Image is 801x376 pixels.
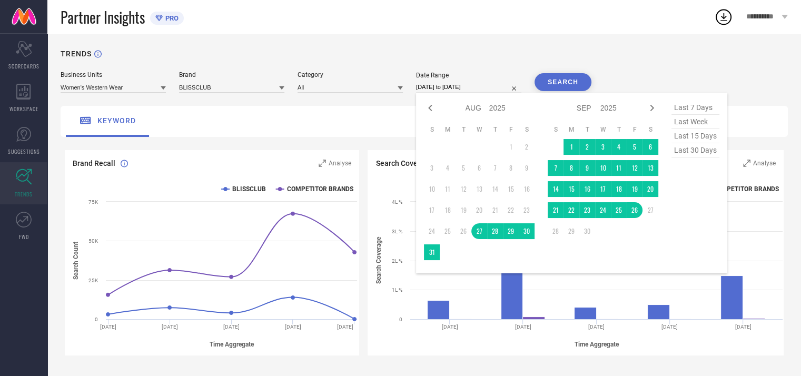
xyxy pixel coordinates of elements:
[735,324,751,330] text: [DATE]
[9,105,38,113] span: WORKSPACE
[442,324,458,330] text: [DATE]
[671,101,719,115] span: last 7 days
[503,139,519,155] td: Fri Aug 01 2025
[424,181,440,197] td: Sun Aug 10 2025
[743,160,750,167] svg: Zoom
[595,181,611,197] td: Wed Sep 17 2025
[440,125,456,134] th: Monday
[416,82,521,93] input: Select date range
[671,143,719,157] span: last 30 days
[548,223,563,239] td: Sun Sep 28 2025
[456,223,471,239] td: Tue Aug 26 2025
[61,50,92,58] h1: TRENDS
[548,202,563,218] td: Sun Sep 21 2025
[646,102,658,114] div: Next month
[611,139,627,155] td: Thu Sep 04 2025
[627,160,642,176] td: Fri Sep 12 2025
[375,236,382,284] tspan: Search Coverage
[575,341,619,348] tspan: Time Aggregate
[515,324,531,330] text: [DATE]
[611,160,627,176] td: Thu Sep 11 2025
[73,159,115,167] span: Brand Recall
[519,160,535,176] td: Sat Aug 09 2025
[8,62,39,70] span: SCORECARDS
[337,324,353,330] text: [DATE]
[713,185,779,193] text: COMPETITOR BRANDS
[595,160,611,176] td: Wed Sep 10 2025
[88,278,98,283] text: 25K
[456,202,471,218] td: Tue Aug 19 2025
[88,238,98,244] text: 50K
[392,229,402,234] text: 3L %
[627,181,642,197] td: Fri Sep 19 2025
[579,181,595,197] td: Tue Sep 16 2025
[179,71,284,78] div: Brand
[471,181,487,197] td: Wed Aug 13 2025
[298,71,403,78] div: Category
[579,223,595,239] td: Tue Sep 30 2025
[579,139,595,155] td: Tue Sep 02 2025
[88,199,98,205] text: 75K
[627,139,642,155] td: Fri Sep 05 2025
[95,316,98,322] text: 0
[319,160,326,167] svg: Zoom
[456,125,471,134] th: Tuesday
[595,139,611,155] td: Wed Sep 03 2025
[548,181,563,197] td: Sun Sep 14 2025
[642,139,658,155] td: Sat Sep 06 2025
[487,202,503,218] td: Thu Aug 21 2025
[72,242,80,280] tspan: Search Count
[642,125,658,134] th: Saturday
[19,233,29,241] span: FWD
[611,181,627,197] td: Thu Sep 18 2025
[627,125,642,134] th: Friday
[440,160,456,176] td: Mon Aug 04 2025
[671,129,719,143] span: last 15 days
[503,181,519,197] td: Fri Aug 15 2025
[8,147,40,155] span: SUGGESTIONS
[595,202,611,218] td: Wed Sep 24 2025
[563,202,579,218] td: Mon Sep 22 2025
[548,160,563,176] td: Sun Sep 07 2025
[642,202,658,218] td: Sat Sep 27 2025
[611,125,627,134] th: Thursday
[671,115,719,129] span: last week
[287,185,353,193] text: COMPETITOR BRANDS
[424,160,440,176] td: Sun Aug 03 2025
[487,160,503,176] td: Thu Aug 07 2025
[588,324,605,330] text: [DATE]
[753,160,776,167] span: Analyse
[440,202,456,218] td: Mon Aug 18 2025
[519,223,535,239] td: Sat Aug 30 2025
[210,341,254,348] tspan: Time Aggregate
[563,139,579,155] td: Mon Sep 01 2025
[424,202,440,218] td: Sun Aug 17 2025
[563,223,579,239] td: Mon Sep 29 2025
[579,125,595,134] th: Tuesday
[471,160,487,176] td: Wed Aug 06 2025
[503,125,519,134] th: Friday
[61,71,166,78] div: Business Units
[642,160,658,176] td: Sat Sep 13 2025
[329,160,351,167] span: Analyse
[519,125,535,134] th: Saturday
[662,324,678,330] text: [DATE]
[424,223,440,239] td: Sun Aug 24 2025
[440,181,456,197] td: Mon Aug 11 2025
[548,125,563,134] th: Sunday
[392,287,402,293] text: 1L %
[456,181,471,197] td: Tue Aug 12 2025
[100,324,116,330] text: [DATE]
[416,72,521,79] div: Date Range
[424,102,437,114] div: Previous month
[642,181,658,197] td: Sat Sep 20 2025
[471,125,487,134] th: Wednesday
[392,199,402,205] text: 4L %
[61,6,145,28] span: Partner Insights
[424,244,440,260] td: Sun Aug 31 2025
[519,181,535,197] td: Sat Aug 16 2025
[471,202,487,218] td: Wed Aug 20 2025
[392,258,402,264] text: 2L %
[579,160,595,176] td: Tue Sep 09 2025
[285,324,301,330] text: [DATE]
